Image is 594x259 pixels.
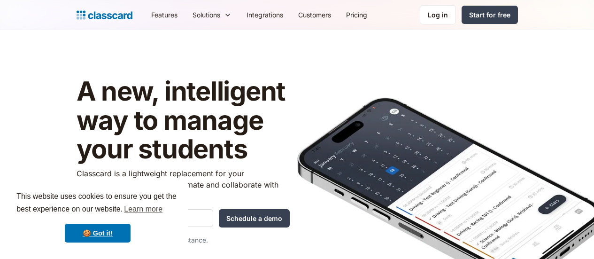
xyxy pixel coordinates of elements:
[291,4,339,25] a: Customers
[339,4,375,25] a: Pricing
[239,4,291,25] a: Integrations
[469,10,510,20] div: Start for free
[219,209,290,228] input: Schedule a demo
[144,4,185,25] a: Features
[462,6,518,24] a: Start for free
[16,191,179,216] span: This website uses cookies to ensure you get the best experience on our website.
[8,182,188,251] div: cookieconsent
[77,77,290,164] h1: A new, intelligent way to manage your students
[123,202,164,216] a: learn more about cookies
[193,10,220,20] div: Solutions
[185,4,239,25] div: Solutions
[77,168,290,202] p: Classcard is a lightweight replacement for your spreadsheets to organize, automate and collaborat...
[77,8,132,22] a: Logo
[65,224,131,243] a: dismiss cookie message
[428,10,448,20] div: Log in
[420,5,456,24] a: Log in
